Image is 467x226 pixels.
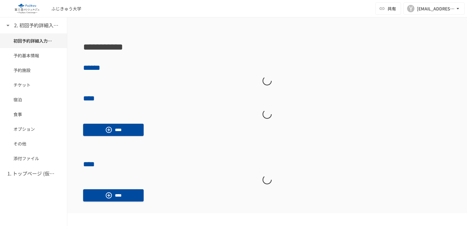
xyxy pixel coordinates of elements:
img: eQeGXtYPV2fEKIA3pizDiVdzO5gJTl2ahLbsPaD2E4R [7,4,46,13]
div: ふじきゅう大学 [51,6,81,12]
span: 初回予約詳細入力ページ [13,37,53,44]
h6: 2. 初回予約詳細入力ページ [14,21,63,29]
h6: 1. トップページ (仮予約一覧) [7,170,56,178]
span: 予約施設 [13,67,53,73]
button: 共有 [375,2,401,15]
span: 食事 [13,111,53,118]
span: 添付ファイル [13,155,53,162]
span: その他 [13,140,53,147]
span: 宿泊 [13,96,53,103]
span: 共有 [388,5,396,12]
div: [EMAIL_ADDRESS][DOMAIN_NAME] [417,5,455,13]
span: 予約基本情報 [13,52,53,59]
div: Y [407,5,414,12]
button: Y[EMAIL_ADDRESS][DOMAIN_NAME] [403,2,465,15]
span: チケット [13,81,53,88]
span: オプション [13,126,53,132]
